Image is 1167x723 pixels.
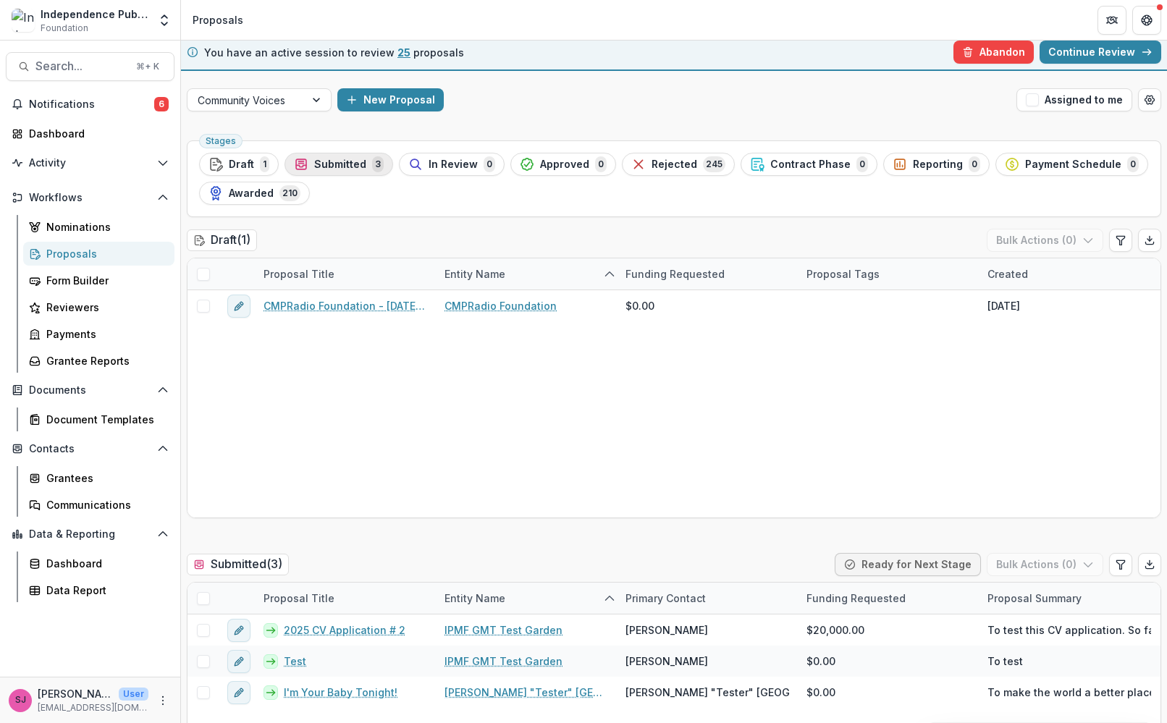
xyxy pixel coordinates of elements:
div: Created [979,258,1160,289]
div: Payments [46,326,163,342]
div: Grantees [46,470,163,486]
a: I'm Your Baby Tonight! [284,685,397,700]
span: $0.00 [625,298,654,313]
span: Awarded [229,187,274,200]
h2: Draft ( 1 ) [187,229,257,250]
span: Documents [29,384,151,397]
span: 210 [279,185,300,201]
div: Proposal Tags [798,258,979,289]
div: Proposal Title [255,266,343,282]
div: ⌘ + K [133,59,162,75]
button: Assigned to me [1016,88,1132,111]
span: Contract Phase [770,158,851,171]
button: Abandon [953,41,1034,64]
button: Edit table settings [1109,229,1132,252]
a: Reviewers [23,295,174,319]
button: More [154,692,172,709]
div: Funding Requested [798,583,979,614]
div: Nominations [46,219,163,234]
a: Proposals [23,242,174,266]
span: 0 [856,156,868,172]
div: Proposal Title [255,583,436,614]
button: New Proposal [337,88,444,111]
a: 2025 CV Application # 2 [284,622,405,638]
a: [PERSON_NAME] "Tester" [GEOGRAPHIC_DATA] [445,685,608,700]
p: You have an active session to review proposals [204,45,464,60]
span: 0 [1127,156,1139,172]
span: Rejected [652,158,697,171]
a: Grantee Reports [23,349,174,373]
div: Entity Name [436,583,617,614]
button: Open Data & Reporting [6,523,174,546]
span: In Review [429,158,478,171]
span: Draft [229,158,254,171]
button: Open entity switcher [154,6,174,35]
button: edit [227,619,250,642]
button: Open table manager [1138,88,1161,111]
button: Submitted3 [285,153,393,176]
button: Awarded210 [199,182,310,205]
div: Proposal Title [255,258,436,289]
div: Entity Name [436,258,617,289]
span: Approved [540,158,589,171]
button: Export table data [1138,229,1161,252]
span: 3 [372,156,384,172]
button: edit [227,295,250,318]
span: To test [987,654,1023,669]
div: Proposals [46,246,163,261]
h2: Submitted ( 3 ) [187,554,289,575]
span: $0.00 [806,685,835,700]
span: 1 [260,156,269,172]
p: [EMAIL_ADDRESS][DOMAIN_NAME] [38,701,148,714]
a: IPMF GMT Test Garden [445,622,563,638]
span: Reporting [913,158,963,171]
div: Samíl Jimenez-Magdaleno [15,695,26,705]
span: Activity [29,157,151,169]
button: Draft1 [199,153,279,176]
div: Primary Contact [617,591,715,606]
span: 245 [703,156,725,172]
div: Grantee Reports [46,353,163,368]
button: Partners [1098,6,1126,35]
svg: sorted ascending [604,269,615,280]
span: $0.00 [806,654,835,669]
a: Payments [23,322,174,346]
span: 0 [595,156,607,172]
div: Primary Contact [617,583,798,614]
button: Bulk Actions (0) [987,229,1103,252]
span: Search... [35,59,127,73]
div: Reviewers [46,300,163,315]
button: Notifications6 [6,93,174,116]
div: [DATE] [987,298,1020,313]
div: Proposal Tags [798,266,888,282]
span: [PERSON_NAME] "Tester" [GEOGRAPHIC_DATA] [625,685,859,700]
button: Get Help [1132,6,1161,35]
div: Communications [46,497,163,512]
span: 0 [969,156,980,172]
a: Dashboard [23,551,174,575]
div: Funding Requested [617,266,733,282]
div: Proposal Summary [979,583,1160,614]
button: Payment Schedule0 [995,153,1148,176]
button: Contract Phase0 [741,153,877,176]
div: Funding Requested [617,258,798,289]
a: Grantees [23,466,174,490]
a: CMPRadio Foundation [445,298,557,313]
span: Submitted [314,158,366,171]
span: Data & Reporting [29,528,151,541]
a: Document Templates [23,407,174,431]
button: Export table data [1138,553,1161,576]
div: Proposals [193,12,243,28]
div: Dashboard [29,126,163,141]
button: Ready for Next Stage [835,553,981,576]
button: edit [227,650,250,673]
button: Open Activity [6,151,174,174]
button: Search... [6,52,174,81]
